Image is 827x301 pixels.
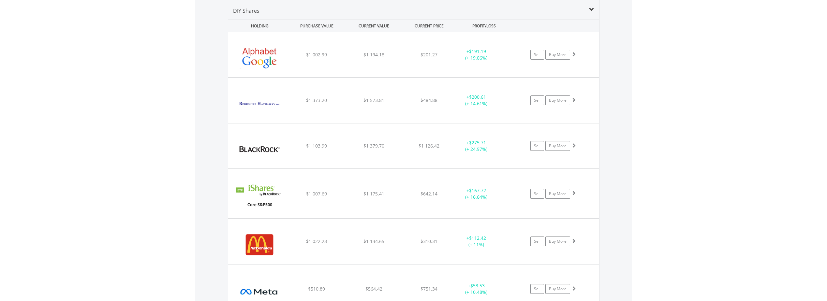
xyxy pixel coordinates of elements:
[421,238,437,244] span: $310.31
[452,48,501,61] div: + (+ 19.06%)
[231,86,288,121] img: EQU.US.BRKB.png
[545,236,570,246] a: Buy More
[452,235,501,248] div: + (+ 11%)
[469,94,486,100] span: $200.61
[233,7,259,14] span: DIY Shares
[545,284,570,294] a: Buy More
[530,189,544,199] a: Sell
[469,187,486,193] span: $167.72
[530,236,544,246] a: Sell
[306,143,327,149] span: $1 103.99
[470,282,485,289] span: $53.53
[421,191,437,197] span: $642.14
[346,20,402,32] div: CURRENT VALUE
[545,95,570,105] a: Buy More
[306,97,327,103] span: $1 373.20
[306,51,327,58] span: $1 002.99
[419,143,439,149] span: $1 126.42
[530,284,544,294] a: Sell
[469,139,486,146] span: $275.71
[289,20,345,32] div: PURCHASE VALUE
[452,187,501,200] div: + (+ 16.64%)
[231,177,288,216] img: EQU.US.IVV.png
[306,238,327,244] span: $1 022.23
[229,20,288,32] div: HOLDING
[530,50,544,60] a: Sell
[306,191,327,197] span: $1 007.69
[421,97,437,103] span: $484.88
[530,95,544,105] a: Sell
[231,40,288,76] img: EQU.US.GOOGL.png
[403,20,455,32] div: CURRENT PRICE
[452,94,501,107] div: + (+ 14.61%)
[363,191,384,197] span: $1 175.41
[363,97,384,103] span: $1 573.81
[421,286,437,292] span: $751.34
[421,51,437,58] span: $201.27
[363,51,384,58] span: $1 194.18
[469,235,486,241] span: $112.42
[545,141,570,151] a: Buy More
[469,48,486,54] span: $191.19
[231,132,288,167] img: EQU.US.BLK.png
[452,282,501,295] div: + (+ 10.48%)
[363,238,384,244] span: $1 134.65
[308,286,325,292] span: $510.89
[231,227,288,262] img: EQU.US.MCD.png
[452,139,501,152] div: + (+ 24.97%)
[365,286,382,292] span: $564.42
[545,50,570,60] a: Buy More
[456,20,512,32] div: PROFIT/LOSS
[363,143,384,149] span: $1 379.70
[530,141,544,151] a: Sell
[545,189,570,199] a: Buy More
